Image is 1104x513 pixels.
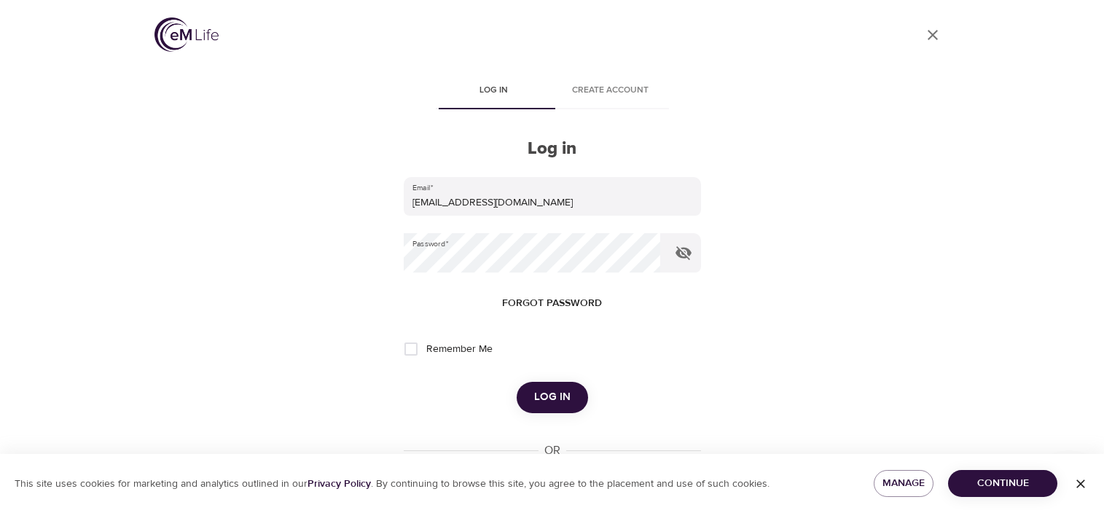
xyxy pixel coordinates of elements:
button: Manage [874,470,934,497]
span: Continue [960,474,1046,493]
div: disabled tabs example [404,74,701,109]
button: Forgot password [496,290,608,317]
span: Manage [885,474,923,493]
span: Log in [534,388,571,407]
h2: Log in [404,138,701,160]
a: close [915,17,950,52]
button: Log in [517,382,588,412]
span: Create account [561,83,660,98]
a: Privacy Policy [308,477,371,490]
span: Log in [445,83,544,98]
div: OR [539,442,566,459]
span: Forgot password [502,294,602,313]
img: logo [154,17,219,52]
span: Remember Me [426,342,493,357]
button: Continue [948,470,1057,497]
